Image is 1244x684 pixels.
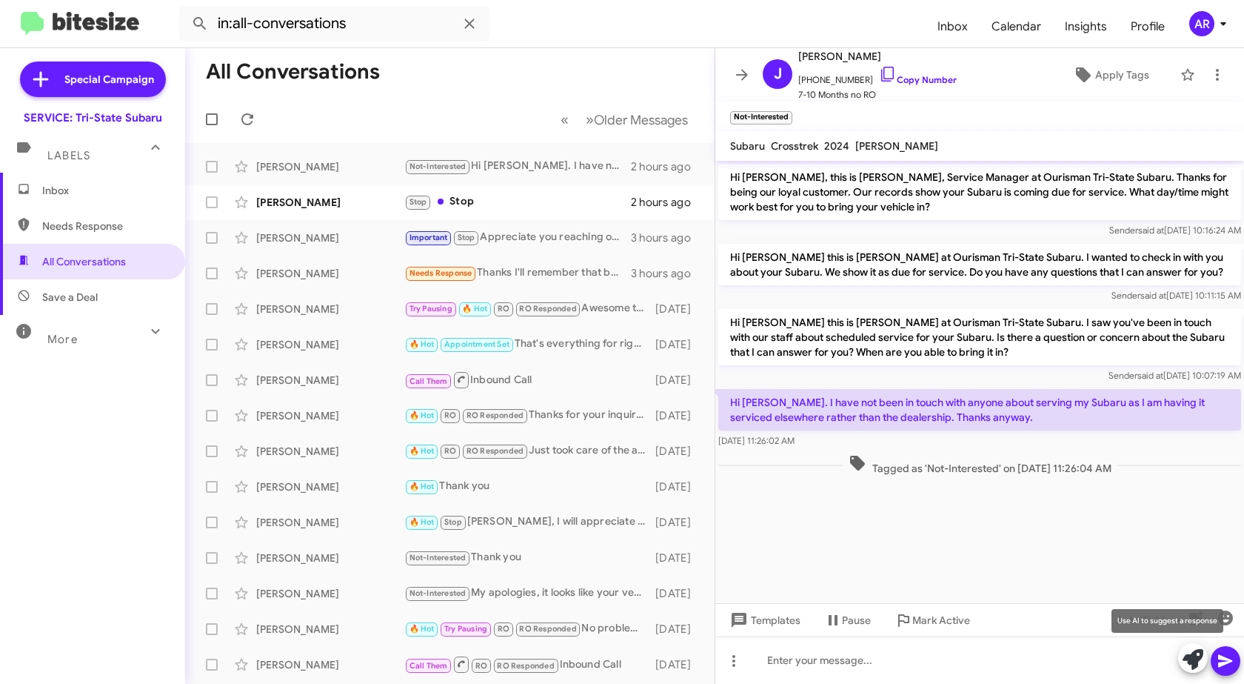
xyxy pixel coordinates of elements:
[498,304,509,313] span: RO
[498,624,509,634] span: RO
[654,479,703,494] div: [DATE]
[654,444,703,459] div: [DATE]
[715,607,812,634] button: Templates
[409,268,472,278] span: Needs Response
[409,304,452,313] span: Try Pausing
[256,266,404,281] div: [PERSON_NAME]
[256,230,404,245] div: [PERSON_NAME]
[256,408,404,423] div: [PERSON_NAME]
[1109,225,1241,236] span: Sender [DATE] 10:16:24 AM
[519,624,576,634] span: RO Responded
[519,304,576,313] span: RO Responded
[404,371,654,389] div: Inbound Call
[256,551,404,565] div: [PERSON_NAME]
[409,162,466,171] span: Not-Interested
[1053,5,1119,48] a: Insights
[912,607,970,634] span: Mark Active
[843,454,1117,476] span: Tagged as 'Not-Interested' on [DATE] 11:26:04 AM
[404,514,654,531] div: [PERSON_NAME], I will appreciate still being active in your system. I appreciate it, [PERSON_NAME]
[409,482,435,491] span: 🔥 Hot
[798,65,957,87] span: [PHONE_NUMBER]
[654,337,703,352] div: [DATE]
[631,195,703,210] div: 2 hours ago
[444,517,462,527] span: Stop
[409,233,448,242] span: Important
[47,149,90,162] span: Labels
[1189,11,1214,36] div: AR
[256,159,404,174] div: [PERSON_NAME]
[47,333,78,346] span: More
[404,620,654,637] div: No problem. See you [DATE].
[409,339,435,349] span: 🔥 Hot
[179,6,490,41] input: Search
[444,446,456,456] span: RO
[404,229,631,246] div: Appreciate you reaching out, but you might as well take me out of your system cause I use that one
[404,300,654,317] div: Awesome thank you
[458,233,475,242] span: Stop
[727,607,800,634] span: Templates
[256,479,404,494] div: [PERSON_NAME]
[552,104,697,135] nav: Page navigation example
[466,446,524,456] span: RO Responded
[64,72,154,87] span: Special Campaign
[206,60,380,84] h1: All Conversations
[730,139,765,153] span: Subaru
[404,265,631,282] div: Thanks I'll remember that but I don't get to [GEOGRAPHIC_DATA] very often
[444,411,456,420] span: RO
[444,339,509,349] span: Appointment Set
[409,376,448,386] span: Call Them
[42,219,168,233] span: Needs Response
[654,622,703,637] div: [DATE]
[256,515,404,530] div: [PERSON_NAME]
[654,551,703,565] div: [DATE]
[654,302,703,316] div: [DATE]
[980,5,1053,48] a: Calendar
[631,159,703,174] div: 2 hours ago
[409,197,427,207] span: Stop
[497,661,554,671] span: RO Responded
[718,389,1241,431] p: Hi [PERSON_NAME]. I have not been in touch with anyone about serving my Subaru as I am having it ...
[409,588,466,598] span: Not-Interested
[1137,370,1163,381] span: said at
[654,408,703,423] div: [DATE]
[42,254,126,269] span: All Conversations
[718,164,1241,220] p: Hi [PERSON_NAME], this is [PERSON_NAME], Service Manager at Ourisman Tri-State Subaru. Thanks for...
[404,407,654,424] div: Thanks for your inquiry and have a great weekend. [PERSON_NAME]
[404,442,654,459] div: Just took care of the appointment for you and have a nice week. [PERSON_NAME]
[409,411,435,420] span: 🔥 Hot
[1119,5,1177,48] span: Profile
[883,607,982,634] button: Mark Active
[718,244,1241,285] p: Hi [PERSON_NAME] this is [PERSON_NAME] at Ourisman Tri-State Subaru. I wanted to check in with yo...
[798,87,957,102] span: 7-10 Months no RO
[256,444,404,459] div: [PERSON_NAME]
[798,47,957,65] span: [PERSON_NAME]
[654,657,703,672] div: [DATE]
[718,435,795,446] span: [DATE] 11:26:02 AM
[812,607,883,634] button: Pause
[404,478,654,495] div: Thank you
[586,110,594,129] span: »
[409,661,448,671] span: Call Them
[774,62,782,86] span: J
[631,266,703,281] div: 3 hours ago
[409,517,435,527] span: 🔥 Hot
[771,139,818,153] span: Crosstrek
[24,110,162,125] div: SERVICE: Tri-State Subaru
[594,112,688,128] span: Older Messages
[404,158,631,175] div: Hi [PERSON_NAME]. I have not been in touch with anyone about serving my Subaru as I am having it ...
[1108,370,1241,381] span: Sender [DATE] 10:07:19 AM
[1138,225,1164,236] span: said at
[475,661,487,671] span: RO
[256,195,404,210] div: [PERSON_NAME]
[654,373,703,388] div: [DATE]
[552,104,578,135] button: Previous
[256,622,404,637] div: [PERSON_NAME]
[404,549,654,566] div: Thank you
[1048,62,1173,88] button: Apply Tags
[409,446,435,456] span: 🔥 Hot
[654,586,703,601] div: [DATE]
[926,5,980,48] span: Inbox
[256,302,404,316] div: [PERSON_NAME]
[466,411,524,420] span: RO Responded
